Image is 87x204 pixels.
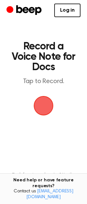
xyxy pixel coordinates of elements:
h1: Record a Voice Note for Docs [12,41,75,72]
p: Tired of copying and pasting? Use the extension to automatically insert your recordings. [5,172,82,187]
a: Log in [54,4,81,17]
span: Contact us [4,189,83,200]
a: [EMAIL_ADDRESS][DOMAIN_NAME] [26,189,73,199]
button: Beep Logo [34,96,53,115]
p: Tap to Record. [12,78,75,86]
a: Beep [6,4,43,17]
